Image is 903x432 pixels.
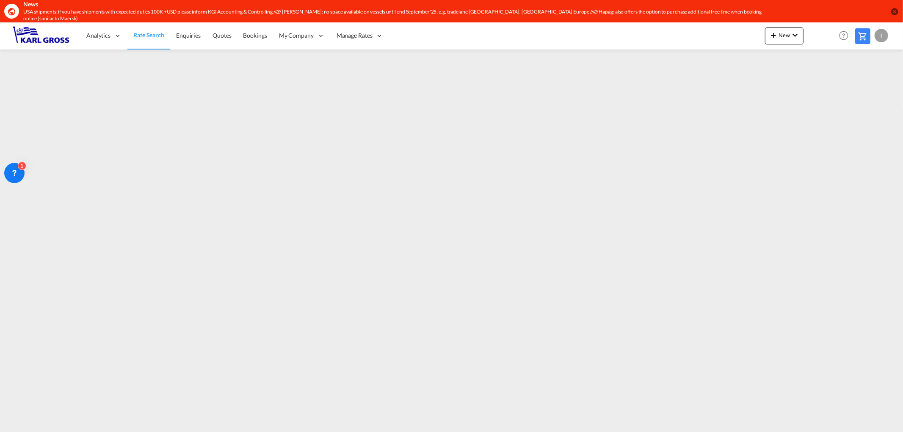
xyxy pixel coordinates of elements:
a: Rate Search [127,22,170,50]
span: Bookings [243,32,267,39]
div: USA shipments: if you have shipments with expected duties 100K +USD please inform KGI Accounting ... [23,8,765,23]
span: Help [837,28,851,43]
img: 3269c73066d711f095e541db4db89301.png [13,26,70,45]
div: I [875,29,888,42]
md-icon: icon-plus 400-fg [768,30,779,40]
md-icon: icon-chevron-down [790,30,800,40]
span: New [768,32,800,39]
div: Analytics [80,22,127,50]
span: Rate Search [133,31,164,39]
div: Help [837,28,855,44]
div: Manage Rates [331,22,389,50]
button: icon-plus 400-fgNewicon-chevron-down [765,28,804,44]
a: Enquiries [170,22,207,50]
span: Quotes [213,32,231,39]
div: My Company [273,22,331,50]
md-icon: icon-earth [8,7,16,16]
span: Enquiries [176,32,201,39]
span: My Company [279,31,314,40]
span: Manage Rates [337,31,373,40]
a: Bookings [237,22,273,50]
button: icon-close-circle [890,7,899,16]
span: Analytics [86,31,110,40]
a: Quotes [207,22,237,50]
